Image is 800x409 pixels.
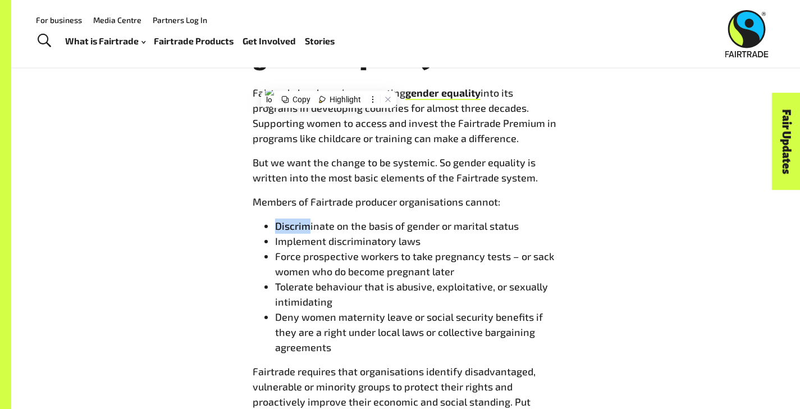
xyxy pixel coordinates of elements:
[153,15,207,25] a: Partners Log In
[253,155,559,185] p: But we want the change to be systemic. So gender equality is written into the most basic elements...
[305,33,335,49] a: Stories
[253,194,559,210] p: Members of Fairtrade producer organisations cannot:
[243,33,296,49] a: Get Involved
[275,310,559,355] li: Deny women maternity leave or social security benefits if they are a right under local laws or co...
[275,249,559,279] li: Force prospective workers to take pregnancy tests – or sack women who do become pregnant later
[36,15,82,25] a: For business
[30,27,58,55] a: Toggle Search
[154,33,234,49] a: Fairtrade Products
[275,279,559,310] li: Tolerate behaviour that is abusive, exploitative, or sexually intimidating
[275,219,559,234] li: Discriminate on the basis of gender or marital status
[93,15,141,25] a: Media Centre
[275,234,559,249] li: Implement discriminatory laws
[405,87,481,100] a: gender equality
[253,85,559,146] p: Fairtrade has been incorporating into its programs in developing countries for almost three decad...
[65,33,145,49] a: What is Fairtrade
[725,10,769,57] img: Fairtrade Australia New Zealand logo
